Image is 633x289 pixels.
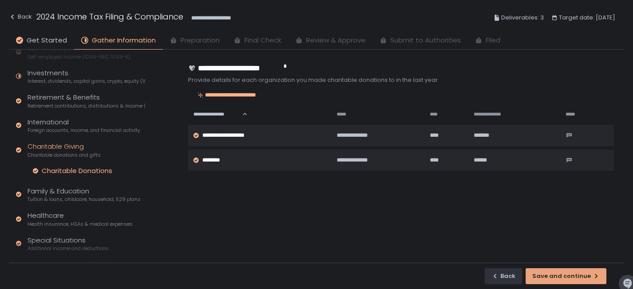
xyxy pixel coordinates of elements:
[28,235,109,252] div: Special Situations
[28,117,140,134] div: International
[526,268,606,284] button: Save and continue
[28,78,145,85] span: Interest, dividends, capital gains, crypto, equity (1099s, K-1s)
[28,186,141,203] div: Family & Education
[28,43,130,60] div: Self-Employed Income
[28,152,101,158] span: Charitable donations and gifts
[485,268,522,284] button: Back
[28,211,133,227] div: Healthcare
[28,92,145,109] div: Retirement & Benefits
[28,221,133,227] span: Health insurance, HSAs & medical expenses
[92,35,156,46] span: Gather Information
[28,260,119,277] div: Tax Payments & Refunds
[491,272,515,280] div: Back
[28,196,141,203] span: Tuition & loans, childcare, household, 529 plans
[42,166,112,175] div: Charitable Donations
[27,35,67,46] span: Get Started
[390,35,461,46] span: Submit to Authorities
[559,12,615,23] span: Target date: [DATE]
[188,76,614,84] div: Provide details for each organization you made charitable donations to in the last year
[9,12,32,22] div: Back
[28,127,140,134] span: Foreign accounts, income, and financial activity
[28,103,145,109] span: Retirement contributions, distributions & income (1099-R, 5498)
[306,35,366,46] span: Review & Approve
[501,12,544,23] span: Deliverables: 3
[28,142,101,158] div: Charitable Giving
[28,245,109,252] span: Additional income and deductions
[486,35,500,46] span: Filed
[181,35,220,46] span: Preparation
[28,54,130,60] span: Self-employed income (1099-NEC, 1099-K)
[9,11,32,25] button: Back
[28,68,145,85] div: Investments
[244,35,281,46] span: Final Check
[532,272,600,280] div: Save and continue
[36,11,183,23] h1: 2024 Income Tax Filing & Compliance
